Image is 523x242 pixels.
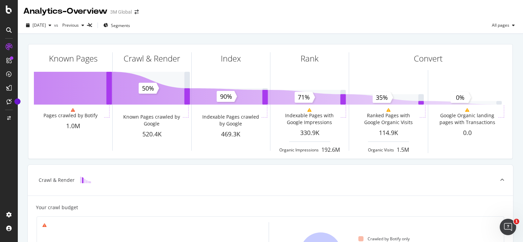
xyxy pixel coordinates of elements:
[36,204,78,211] div: Your crawl budget
[39,177,75,184] div: Crawl & Render
[49,53,98,64] div: Known Pages
[111,23,130,28] span: Segments
[60,22,79,28] span: Previous
[201,113,260,127] div: Indexable Pages crawled by Google
[514,219,519,224] span: 1
[135,10,139,14] div: arrow-right-arrow-left
[321,146,340,154] div: 192.6M
[270,129,349,137] div: 330.9K
[279,147,319,153] div: Organic Impressions
[101,20,133,31] button: Segments
[280,112,339,126] div: Indexable Pages with Google Impressions
[301,53,319,64] div: Rank
[489,22,509,28] span: All pages
[43,112,98,119] div: Pages crawled by Botify
[124,53,180,64] div: Crawl & Render
[34,122,112,131] div: 1.0M
[60,20,87,31] button: Previous
[54,22,60,28] span: vs
[33,22,46,28] span: 2025 Aug. 31st
[14,98,21,105] div: Tooltip anchor
[113,130,191,139] div: 520.4K
[192,130,270,139] div: 469.3K
[23,20,54,31] button: [DATE]
[221,53,241,64] div: Index
[80,177,91,183] img: block-icon
[110,9,132,15] div: 3M Global
[23,5,107,17] div: Analytics - Overview
[122,113,181,127] div: Known Pages crawled by Google
[489,20,518,31] button: All pages
[358,236,410,242] div: Crawled by Botify only
[500,219,516,235] iframe: Intercom live chat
